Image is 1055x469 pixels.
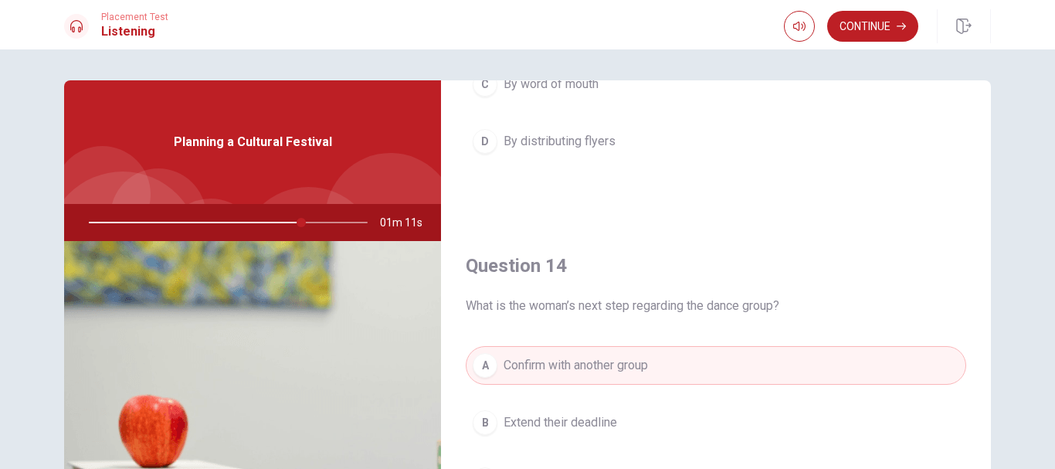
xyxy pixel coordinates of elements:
[473,410,497,435] div: B
[504,75,599,93] span: By word of mouth
[466,403,966,442] button: BExtend their deadline
[466,65,966,104] button: CBy word of mouth
[101,12,168,22] span: Placement Test
[380,204,435,241] span: 01m 11s
[174,133,332,151] span: Planning a Cultural Festival
[504,413,617,432] span: Extend their deadline
[466,253,966,278] h4: Question 14
[466,122,966,161] button: DBy distributing flyers
[504,132,616,151] span: By distributing flyers
[466,346,966,385] button: AConfirm with another group
[827,11,918,42] button: Continue
[101,22,168,41] h1: Listening
[473,129,497,154] div: D
[466,297,966,315] span: What is the woman’s next step regarding the dance group?
[504,356,648,375] span: Confirm with another group
[473,72,497,97] div: C
[473,353,497,378] div: A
